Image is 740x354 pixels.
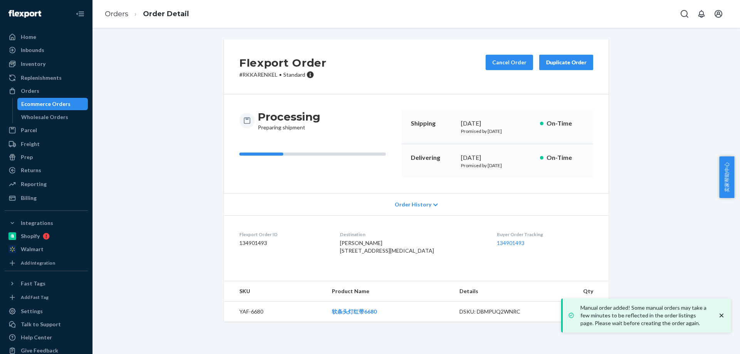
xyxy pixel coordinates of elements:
div: Prep [21,153,33,161]
div: Duplicate Order [546,59,587,66]
dt: Buyer Order Tracking [497,231,593,238]
a: Home [5,31,88,43]
h3: Processing [258,110,320,124]
th: Product Name [326,281,453,302]
p: Promised by [DATE] [461,162,534,169]
a: Reporting [5,178,88,190]
button: Open notifications [694,6,709,22]
p: On-Time [547,153,584,162]
a: Ecommerce Orders [17,98,88,110]
span: [PERSON_NAME] [STREET_ADDRESS][MEDICAL_DATA] [340,240,434,254]
a: Add Fast Tag [5,293,88,302]
a: Add Integration [5,258,88,268]
svg: close toast [718,312,725,319]
a: 134901493 [497,240,525,246]
div: Reporting [21,180,47,188]
div: Preparing shipment [258,110,320,131]
a: Freight [5,138,88,150]
div: Integrations [21,219,53,227]
dt: Destination [340,231,484,238]
div: Replenishments [21,74,62,82]
p: Shipping [411,119,455,128]
div: Inventory [21,60,45,68]
a: Orders [105,10,128,18]
button: Duplicate Order [539,55,593,70]
p: On-Time [547,119,584,128]
button: Close Navigation [72,6,88,22]
a: Order Detail [143,10,189,18]
span: • [279,71,282,78]
div: [DATE] [461,119,534,128]
div: Wholesale Orders [21,113,68,121]
a: Parcel [5,124,88,136]
th: SKU [224,281,326,302]
div: Orders [21,87,39,95]
a: Walmart [5,243,88,255]
a: Talk to Support [5,318,88,331]
a: Inventory [5,58,88,70]
dd: 134901493 [239,239,328,247]
button: Open account menu [711,6,726,22]
div: Freight [21,140,40,148]
td: 1 [538,302,609,322]
a: Help Center [5,331,88,344]
a: Billing [5,192,88,204]
div: Ecommerce Orders [21,100,71,108]
td: YAF-6680 [224,302,326,322]
span: Order History [395,201,431,208]
a: Returns [5,164,88,176]
button: Fast Tags [5,277,88,290]
button: Integrations [5,217,88,229]
div: Inbounds [21,46,44,54]
div: DSKU: DBMPUQ2WNRC [459,308,532,315]
dt: Flexport Order ID [239,231,328,238]
button: Open Search Box [677,6,692,22]
a: Prep [5,151,88,163]
div: Help Center [21,334,52,341]
button: 卖家帮助中心 [719,156,734,198]
div: Parcel [21,126,37,134]
div: Shopify [21,232,40,240]
th: Details [453,281,538,302]
div: Returns [21,166,41,174]
div: Add Fast Tag [21,294,49,300]
div: Home [21,33,36,41]
div: Add Integration [21,260,55,266]
a: Wholesale Orders [17,111,88,123]
p: # RKKARENKEL [239,71,326,79]
a: Settings [5,305,88,317]
p: Promised by [DATE] [461,128,534,134]
div: Fast Tags [21,280,45,287]
a: Replenishments [5,72,88,84]
a: Inbounds [5,44,88,56]
p: Manual order added! Some manual orders may take a few minutes to be reflected in the order listin... [580,304,710,327]
span: Standard [283,71,305,78]
div: Settings [21,307,43,315]
div: Walmart [21,245,44,253]
div: Talk to Support [21,320,61,328]
ol: breadcrumbs [99,3,195,25]
img: Flexport logo [8,10,41,18]
h2: Flexport Order [239,55,326,71]
a: Orders [5,85,88,97]
div: Billing [21,194,37,202]
th: Qty [538,281,609,302]
a: Shopify [5,230,88,242]
a: 软条头灯红带6680 [332,308,377,315]
button: Cancel Order [486,55,533,70]
p: Delivering [411,153,455,162]
div: [DATE] [461,153,534,162]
